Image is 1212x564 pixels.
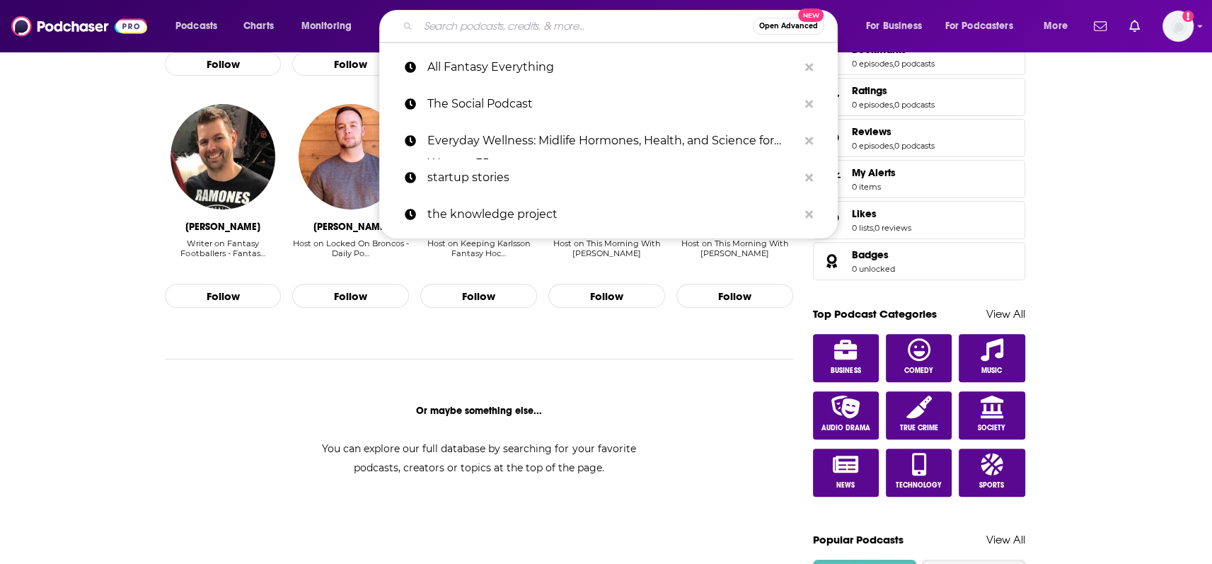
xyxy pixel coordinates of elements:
div: Writer on Fantasy Footballers - Fantas… [165,238,282,269]
button: Follow [292,284,409,308]
input: Search podcasts, credits, & more... [418,15,753,38]
a: View All [986,307,1025,321]
a: 0 lists [852,223,873,233]
span: , [893,100,894,110]
span: , [873,223,875,233]
img: User Profile [1162,11,1194,42]
button: open menu [1034,15,1085,38]
button: open menu [936,15,1034,38]
a: News [813,449,879,497]
div: Aaron Larson [185,221,260,233]
a: Audio Drama [813,391,879,439]
a: 0 episodes [852,59,893,69]
a: startup stories [379,159,838,196]
button: Follow [292,52,409,76]
div: Or maybe something else... [165,405,794,417]
span: Likes [852,207,877,220]
a: Sports [959,449,1025,497]
div: Host on This Morning With [PERSON_NAME] [676,238,793,258]
a: Society [959,391,1025,439]
span: Badges [813,242,1025,280]
button: Follow [548,284,665,308]
span: Sports [979,481,1004,490]
a: 0 unlocked [852,264,895,274]
button: open menu [856,15,940,38]
a: Reviews [852,125,935,138]
p: Everyday Wellness: Midlife Hormones, Health, and Science for Women 35+, [427,122,798,159]
div: Host on This Morning With Gordon Deal [676,238,793,269]
button: Show profile menu [1162,11,1194,42]
img: Cody Roark [299,104,403,209]
a: Charts [234,15,282,38]
span: New [798,8,824,22]
span: Bookmarks [813,37,1025,75]
div: Host on Locked On Broncos - Daily Po… [292,238,409,258]
span: Reviews [813,119,1025,157]
div: Host on Keeping Karlsson Fantasy Hoc… [420,238,537,269]
span: Logged in as sashagoldin [1162,11,1194,42]
div: Host on This Morning With [PERSON_NAME] [548,238,665,258]
span: Audio Drama [821,424,870,432]
a: Everyday Wellness: Midlife Hormones, Health, and Science for Women 35+, [379,122,838,159]
span: Comedy [904,367,933,375]
button: Follow [165,52,282,76]
a: 0 podcasts [894,59,935,69]
span: More [1044,16,1068,36]
img: Podchaser - Follow, Share and Rate Podcasts [11,13,147,40]
span: Likes [813,201,1025,239]
span: , [893,141,894,151]
a: Show notifications dropdown [1088,14,1112,38]
span: 0 items [852,182,896,192]
button: Follow [676,284,793,308]
p: All Fantasy Everything [427,49,798,86]
span: Society [978,424,1005,432]
span: Music [981,367,1002,375]
div: Writer on Fantasy Footballers - Fantas… [165,238,282,258]
a: Top Podcast Categories [813,307,937,321]
a: 0 episodes [852,100,893,110]
span: Open Advanced [759,23,818,30]
svg: Add a profile image [1182,11,1194,22]
a: Technology [886,449,952,497]
span: My Alerts [852,166,896,179]
a: Comedy [886,334,952,382]
button: open menu [292,15,370,38]
a: 0 episodes [852,141,893,151]
a: 0 reviews [875,223,911,233]
a: The Social Podcast [379,86,838,122]
p: the knowledge project [427,196,798,233]
a: Badges [818,251,846,271]
a: View All [986,533,1025,546]
span: Business [831,367,860,375]
a: Badges [852,248,895,261]
div: Host on Keeping Karlsson Fantasy Hoc… [420,238,537,258]
a: Show notifications dropdown [1124,14,1145,38]
a: 0 podcasts [894,100,935,110]
a: Ratings [852,84,935,97]
a: the knowledge project [379,196,838,233]
button: Follow [420,284,537,308]
div: Host on This Morning With Gordon Deal [548,238,665,269]
button: Follow [165,284,282,308]
div: Cody Roark [313,221,388,233]
img: Aaron Larson [171,104,275,209]
span: Ratings [813,78,1025,116]
a: All Fantasy Everything [379,49,838,86]
a: My Alerts [813,160,1025,198]
span: Charts [243,16,274,36]
span: Reviews [852,125,891,138]
span: , [893,59,894,69]
div: You can explore our full database by searching for your favorite podcasts, creators or topics at ... [305,439,653,478]
button: open menu [166,15,236,38]
span: Ratings [852,84,887,97]
span: For Business [866,16,922,36]
a: 0 podcasts [894,141,935,151]
span: For Podcasters [945,16,1013,36]
div: Host on Locked On Broncos - Daily Po… [292,238,409,269]
button: Open AdvancedNew [753,18,824,35]
span: Podcasts [175,16,217,36]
